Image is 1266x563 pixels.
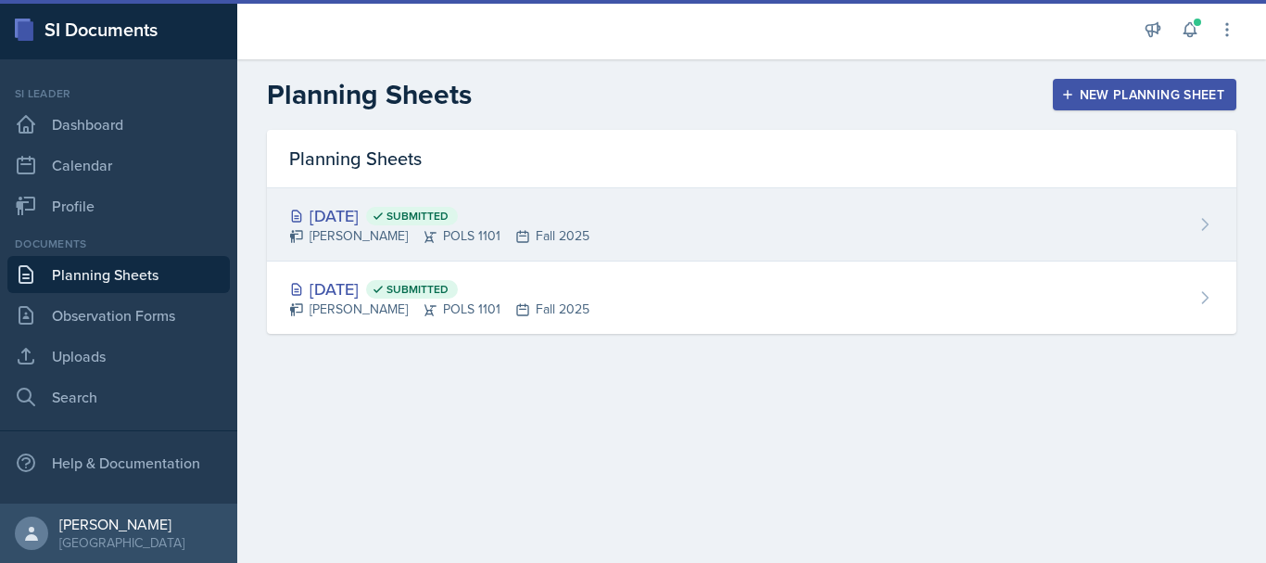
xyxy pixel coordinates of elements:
a: Search [7,378,230,416]
a: Calendar [7,147,230,184]
span: Submitted [386,282,449,297]
h2: Planning Sheets [267,78,472,111]
a: Planning Sheets [7,256,230,293]
div: Documents [7,236,230,252]
div: New Planning Sheet [1065,87,1224,102]
div: Planning Sheets [267,130,1236,188]
a: [DATE] Submitted [PERSON_NAME]POLS 1101Fall 2025 [267,262,1236,334]
a: Dashboard [7,106,230,143]
span: Submitted [386,209,449,224]
a: Observation Forms [7,297,230,334]
div: Help & Documentation [7,444,230,481]
a: [DATE] Submitted [PERSON_NAME]POLS 1101Fall 2025 [267,188,1236,262]
a: Uploads [7,338,230,375]
div: [DATE] [289,276,589,301]
button: New Planning Sheet [1053,79,1236,110]
a: Profile [7,187,230,224]
div: [PERSON_NAME] POLS 1101 Fall 2025 [289,226,589,246]
div: [PERSON_NAME] POLS 1101 Fall 2025 [289,300,589,319]
div: [PERSON_NAME] [59,515,184,533]
div: [GEOGRAPHIC_DATA] [59,533,184,552]
div: [DATE] [289,203,589,228]
div: Si leader [7,85,230,102]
